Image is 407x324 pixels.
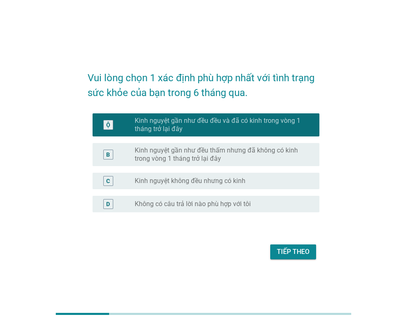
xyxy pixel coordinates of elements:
[135,146,298,162] font: Kinh nguyệt gần như đều thấm nhưng đã không có kinh trong vòng 1 tháng trở lại đây
[277,248,309,256] font: Tiếp theo
[135,177,245,185] font: Kinh nguyệt không đều nhưng có kinh
[135,117,300,133] font: Kinh nguyệt gần như đều đều và đã có kinh trong vòng 1 tháng trở lại đây
[88,72,317,99] font: Vui lòng chọn 1 xác định phù hợp nhất với tình trạng sức khỏe của bạn trong 6 tháng qua.
[135,200,251,208] font: Không có câu trả lời nào phù hợp với tôi
[106,151,110,158] font: B
[106,178,110,184] font: C
[270,244,316,259] button: Tiếp theo
[106,201,110,207] font: D
[106,113,111,137] font: MỘT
